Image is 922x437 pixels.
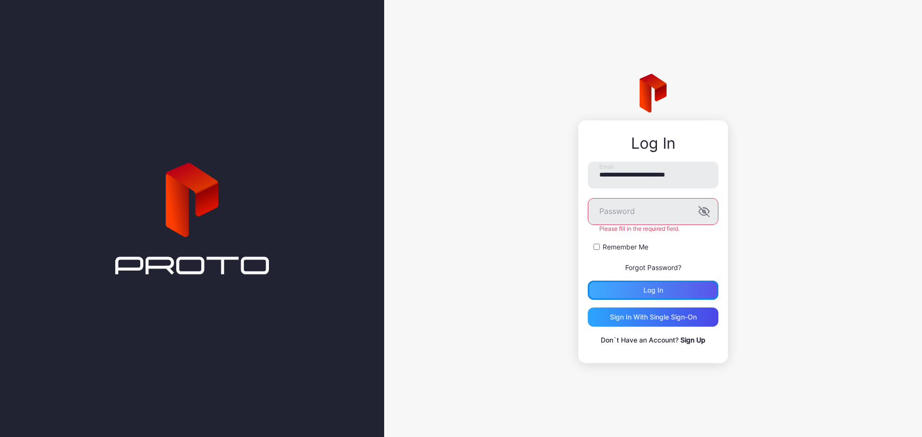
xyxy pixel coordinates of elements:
[588,307,718,327] button: Sign in With Single Sign-On
[588,135,718,152] div: Log In
[610,313,697,321] div: Sign in With Single Sign-On
[588,334,718,346] p: Don`t Have an Account?
[698,206,710,217] button: Password
[588,198,718,225] input: Password
[680,336,705,344] a: Sign Up
[588,281,718,300] button: Log in
[603,242,648,252] label: Remember Me
[588,162,718,189] input: Email
[588,225,718,233] div: Please fill in the required field.
[625,263,681,272] a: Forgot Password?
